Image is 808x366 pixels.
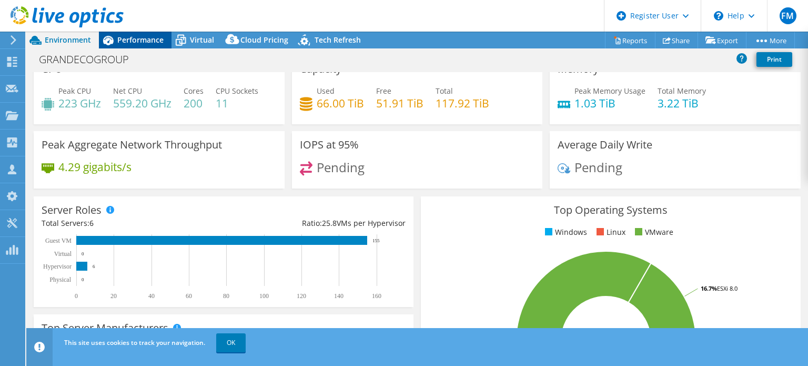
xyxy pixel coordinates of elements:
[75,292,78,300] text: 0
[45,237,72,244] text: Guest VM
[259,292,269,300] text: 100
[300,139,359,151] h3: IOPS at 95%
[42,139,222,151] h3: Peak Aggregate Network Throughput
[186,292,192,300] text: 60
[376,97,423,109] h4: 51.91 TiB
[574,97,645,109] h4: 1.03 TiB
[42,217,224,229] div: Total Servers:
[216,97,258,109] h4: 11
[42,322,168,334] h3: Top Server Manufacturers
[315,35,361,45] span: Tech Refresh
[317,86,335,96] span: Used
[216,86,258,96] span: CPU Sockets
[746,32,795,48] a: More
[372,238,380,243] text: 155
[658,97,706,109] h4: 3.22 TiB
[317,97,364,109] h4: 66.00 TiB
[89,218,94,228] span: 6
[297,292,306,300] text: 120
[698,32,746,48] a: Export
[756,52,792,67] a: Print
[717,284,738,292] tspan: ESXi 8.0
[49,276,71,283] text: Physical
[436,86,453,96] span: Total
[558,63,599,75] h3: Memory
[58,161,132,173] h4: 4.29 gigabits/s
[780,7,796,24] span: FM
[300,63,341,75] h3: Capacity
[542,226,587,238] li: Windows
[701,284,717,292] tspan: 16.7%
[632,226,673,238] li: VMware
[43,263,72,270] text: Hypervisor
[184,97,204,109] h4: 200
[148,292,155,300] text: 40
[184,86,204,96] span: Cores
[64,338,205,347] span: This site uses cookies to track your navigation.
[216,333,246,352] a: OK
[317,159,365,176] span: Pending
[558,139,652,151] h3: Average Daily Write
[42,63,63,75] h3: CPU
[58,97,101,109] h4: 223 GHz
[436,97,489,109] h4: 117.92 TiB
[658,86,706,96] span: Total Memory
[574,159,622,176] span: Pending
[42,204,102,216] h3: Server Roles
[113,97,171,109] h4: 559.20 GHz
[58,86,91,96] span: Peak CPU
[714,11,723,21] svg: \n
[574,86,645,96] span: Peak Memory Usage
[82,251,84,256] text: 0
[376,86,391,96] span: Free
[117,35,164,45] span: Performance
[334,292,344,300] text: 140
[655,32,698,48] a: Share
[190,35,214,45] span: Virtual
[45,35,91,45] span: Environment
[605,32,655,48] a: Reports
[82,277,84,282] text: 0
[54,250,72,258] text: Virtual
[594,226,625,238] li: Linux
[372,292,381,300] text: 160
[240,35,288,45] span: Cloud Pricing
[93,264,95,269] text: 6
[223,292,229,300] text: 80
[34,54,145,65] h1: GRANDECOGROUP
[224,217,406,229] div: Ratio: VMs per Hypervisor
[113,86,142,96] span: Net CPU
[110,292,117,300] text: 20
[322,218,337,228] span: 25.8
[429,204,793,216] h3: Top Operating Systems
